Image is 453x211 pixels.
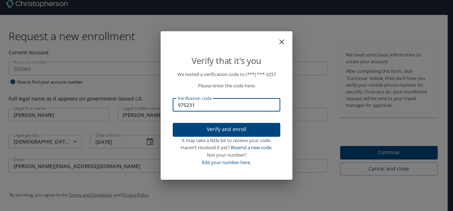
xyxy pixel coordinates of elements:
[173,151,280,159] div: Not your number?
[173,123,280,137] button: Verify and enroll
[231,144,272,151] a: Resend a new code.
[281,34,290,43] button: close
[202,159,251,166] a: Edit your number here.
[173,54,280,67] p: Verify that it's you
[173,82,280,90] p: Please enter the code here:
[173,71,280,78] p: We texted a verification code to (***) ***- 3257
[173,144,280,151] div: Haven’t received it yet?
[178,125,275,134] span: Verify and enroll
[173,137,280,144] div: It may take a little bit to receive your code.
